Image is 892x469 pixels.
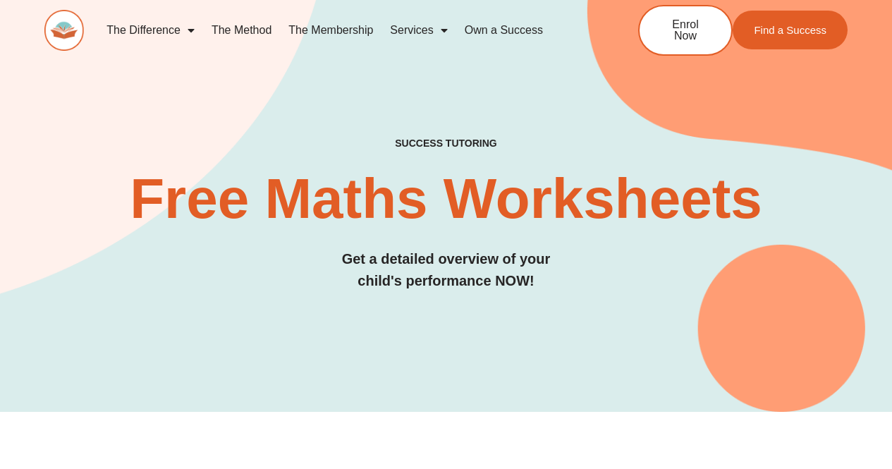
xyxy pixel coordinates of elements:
[203,14,280,47] a: The Method
[44,138,848,150] h4: SUCCESS TUTORING​
[98,14,203,47] a: The Difference
[280,14,381,47] a: The Membership
[456,14,551,47] a: Own a Success
[733,11,848,49] a: Find a Success
[638,5,733,56] a: Enrol Now
[754,25,826,35] span: Find a Success
[44,248,848,292] h3: Get a detailed overview of your child's performance NOW!
[381,14,456,47] a: Services
[98,14,592,47] nav: Menu
[661,19,710,42] span: Enrol Now
[44,171,848,227] h2: Free Maths Worksheets​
